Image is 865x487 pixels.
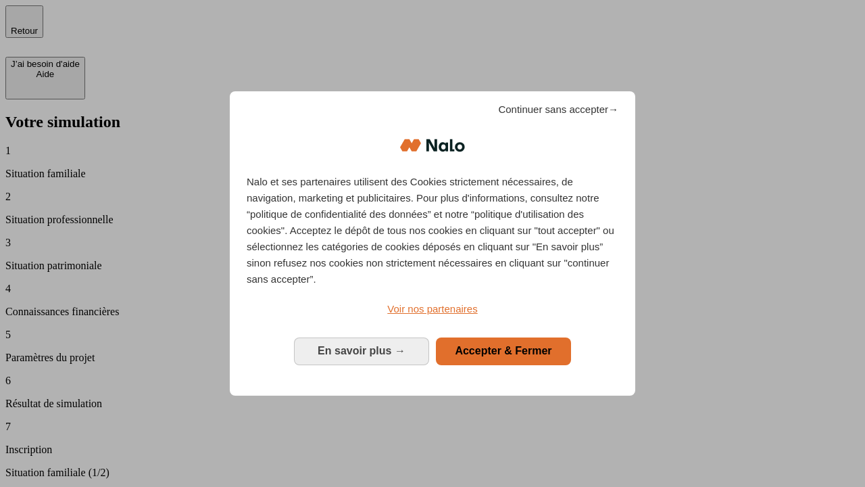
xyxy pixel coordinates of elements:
span: Accepter & Fermer [455,345,551,356]
span: Continuer sans accepter→ [498,101,618,118]
button: Accepter & Fermer: Accepter notre traitement des données et fermer [436,338,571,365]
p: Nalo et ses partenaires utilisent des Cookies strictement nécessaires, de navigation, marketing e... [247,174,618,287]
span: Voir nos partenaires [387,303,477,315]
div: Bienvenue chez Nalo Gestion du consentement [230,91,635,395]
a: Voir nos partenaires [247,301,618,317]
img: Logo [400,125,465,166]
button: En savoir plus: Configurer vos consentements [294,338,429,365]
span: En savoir plus → [318,345,405,356]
